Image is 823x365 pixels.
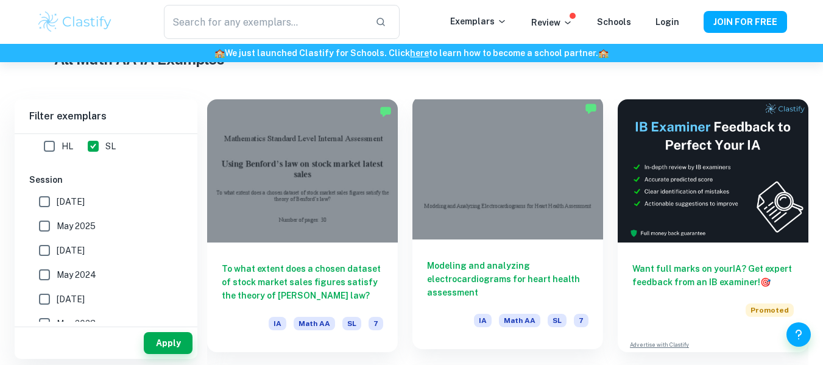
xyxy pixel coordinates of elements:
input: Search for any exemplars... [164,5,365,39]
span: [DATE] [57,244,85,257]
button: Help and Feedback [786,322,811,347]
span: May 2025 [57,219,96,233]
a: Modeling and analyzing electrocardiograms for heart health assessmentIAMath AASL7 [412,99,603,352]
span: 🏫 [598,48,609,58]
span: [DATE] [57,292,85,306]
span: [DATE] [57,195,85,208]
span: 7 [574,314,588,327]
span: Math AA [499,314,540,327]
a: To what extent does a chosen dataset of stock market sales figures satisfy the theory of [PERSON_... [207,99,398,352]
span: IA [474,314,492,327]
img: Marked [380,105,392,118]
img: Thumbnail [618,99,808,243]
span: May 2024 [57,268,96,282]
span: SL [342,317,361,330]
h6: Filter exemplars [15,99,197,133]
h6: We just launched Clastify for Schools. Click to learn how to become a school partner. [2,46,821,60]
span: HL [62,140,73,153]
button: JOIN FOR FREE [704,11,787,33]
h6: Modeling and analyzing electrocardiograms for heart health assessment [427,259,588,299]
p: Exemplars [450,15,507,28]
span: 🏫 [214,48,225,58]
img: Clastify logo [37,10,114,34]
span: SL [105,140,116,153]
span: Math AA [294,317,335,330]
span: IA [269,317,286,330]
span: May 2023 [57,317,96,330]
h6: Session [29,173,183,186]
p: Review [531,16,573,29]
a: Want full marks on yourIA? Get expert feedback from an IB examiner!PromotedAdvertise with Clastify [618,99,808,352]
span: 7 [369,317,383,330]
span: 🎯 [760,277,771,287]
button: Apply [144,332,193,354]
a: Advertise with Clastify [630,341,689,349]
a: Login [655,17,679,27]
h6: To what extent does a chosen dataset of stock market sales figures satisfy the theory of [PERSON_... [222,262,383,302]
h6: Want full marks on your IA ? Get expert feedback from an IB examiner! [632,262,794,289]
a: Schools [597,17,631,27]
span: Promoted [746,303,794,317]
a: here [410,48,429,58]
span: SL [548,314,567,327]
img: Marked [585,102,597,115]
